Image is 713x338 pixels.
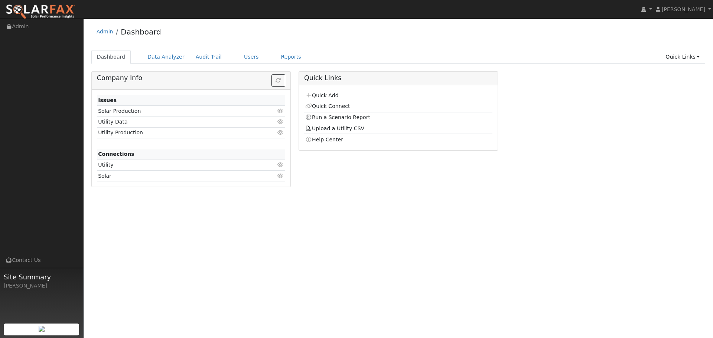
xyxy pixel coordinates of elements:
a: Dashboard [91,50,131,64]
img: SolarFax [6,4,75,20]
h5: Quick Links [304,74,492,82]
a: Users [238,50,264,64]
a: Quick Links [660,50,705,64]
td: Solar [97,171,255,181]
a: Reports [276,50,307,64]
td: Solar Production [97,106,255,117]
a: Run a Scenario Report [305,114,370,120]
a: Data Analyzer [142,50,190,64]
i: Click to view [277,162,284,167]
strong: Issues [98,97,117,103]
td: Utility Production [97,127,255,138]
a: Upload a Utility CSV [305,125,364,131]
a: Admin [97,29,113,35]
h5: Company Info [97,74,285,82]
a: Audit Trail [190,50,227,64]
strong: Connections [98,151,134,157]
i: Click to view [277,108,284,114]
i: Click to view [277,173,284,178]
span: Site Summary [4,272,79,282]
div: [PERSON_NAME] [4,282,79,290]
td: Utility [97,160,255,170]
i: Click to view [277,119,284,124]
td: Utility Data [97,117,255,127]
img: retrieve [39,326,45,332]
a: Quick Connect [305,103,350,109]
a: Help Center [305,137,343,142]
i: Click to view [277,130,284,135]
span: [PERSON_NAME] [662,6,705,12]
a: Dashboard [121,27,161,36]
a: Quick Add [305,92,338,98]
